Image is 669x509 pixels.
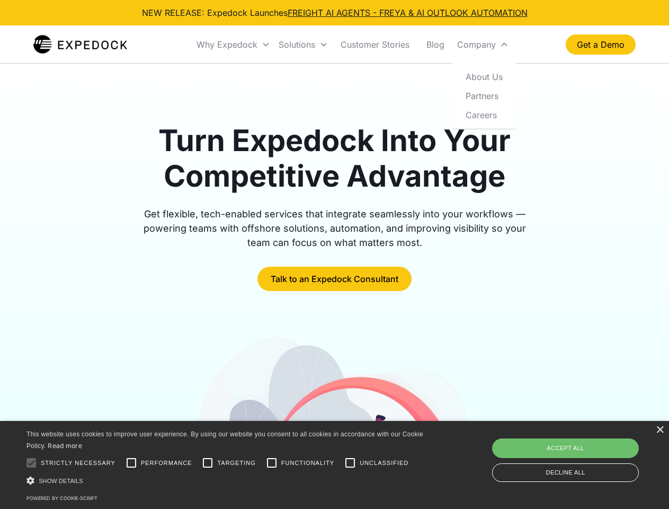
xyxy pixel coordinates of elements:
[360,459,408,468] span: Unclassified
[217,459,255,468] span: Targeting
[142,6,528,19] div: NEW RELEASE: Expedock Launches
[192,27,274,63] div: Why Expedock
[33,34,127,55] img: Expedock Logo
[656,426,664,434] div: Close
[457,67,511,86] a: About Us
[279,39,315,50] div: Solutions
[281,459,334,468] span: Functionality
[418,27,453,63] a: Blog
[274,27,332,63] div: Solutions
[41,459,115,468] span: Strictly necessary
[48,442,82,450] a: Read more
[141,459,192,468] span: Performance
[288,7,528,18] a: FREIGHT AI AGENTS - FREYA & AI OUTLOOK AUTOMATION
[26,431,423,450] span: This website uses cookies to improve user experience. By using our website you consent to all coo...
[453,27,513,63] div: Company
[453,63,515,129] nav: Company
[492,463,639,482] div: Decline all
[457,105,511,124] a: Careers
[492,438,639,458] div: Accept all
[457,39,496,50] div: Company
[332,27,418,63] a: Customer Stories
[457,86,511,105] a: Partners
[26,495,97,501] a: Powered by cookie-script
[33,34,127,55] a: home
[566,34,636,55] a: Get a Demo
[26,475,427,486] div: Show details
[197,39,257,50] div: Why Expedock
[39,478,83,484] span: Show details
